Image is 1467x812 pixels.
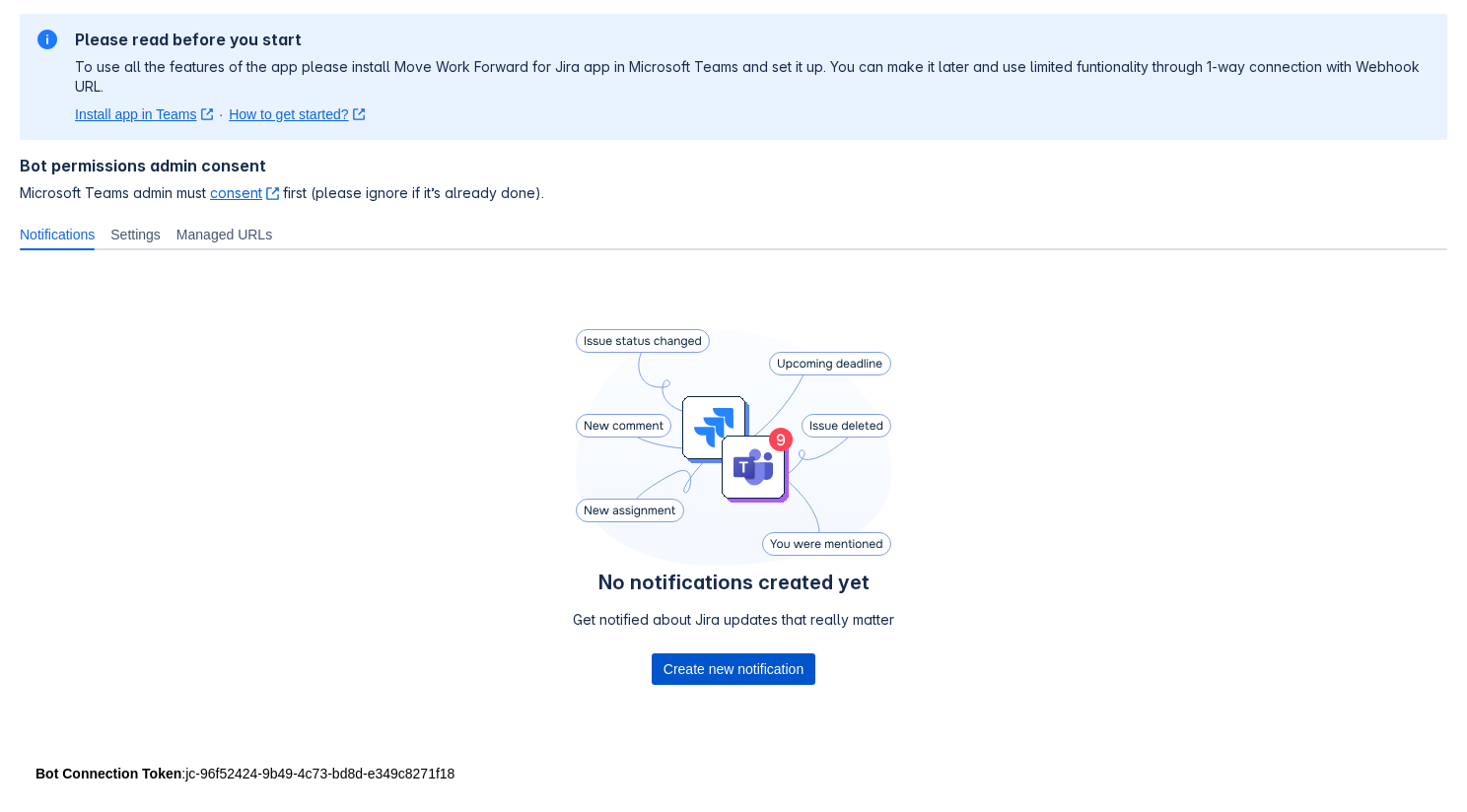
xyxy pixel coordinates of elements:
p: To use all the features of the app please install Move Work Forward for Jira app in Microsoft Tea... [75,57,1432,97]
h4: Bot permissions admin consent [20,156,1447,175]
button: Create new notification [652,653,815,685]
span: Notifications [20,225,95,244]
span: Managed URLs [176,225,272,244]
h4: No notifications created yet [573,571,894,594]
strong: Bot Connection Token [35,766,181,781]
p: Get notified about Jira updates that really matter [573,610,894,630]
span: Microsoft Teams admin must first (please ignore if it’s already done). [20,183,1447,203]
a: How to get started? [229,104,365,124]
a: consent [210,184,279,201]
h2: Please read before you start [75,30,1432,49]
span: Create new notification [664,653,803,685]
span: information [35,28,59,51]
a: Install app in Teams [75,104,213,124]
div: : jc-96f52424-9b49-4c73-bd8d-e349c8271f18 [35,764,1432,783]
div: Button group [652,653,815,685]
span: Settings [110,225,161,244]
